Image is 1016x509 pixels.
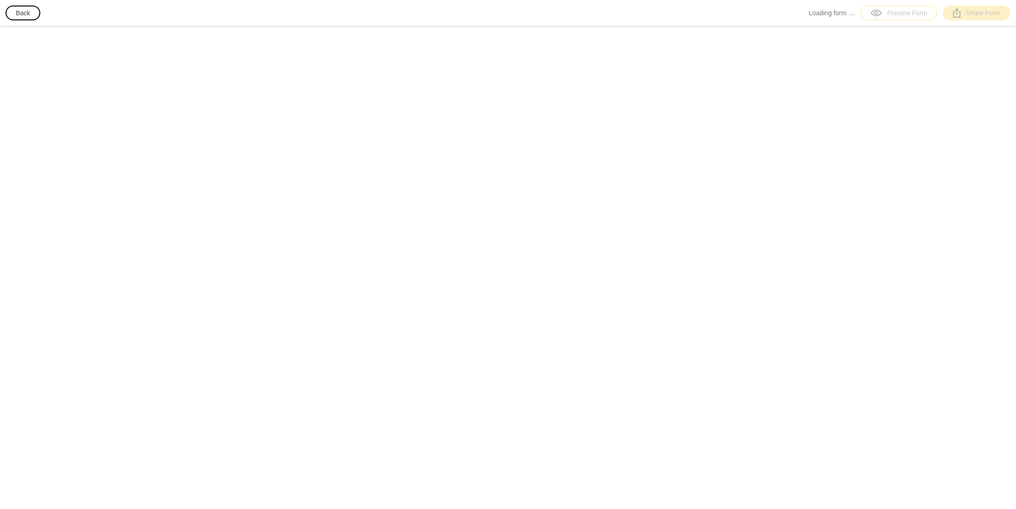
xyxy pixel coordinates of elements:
a: Preview Form [860,6,937,20]
a: Share Form [943,6,1010,20]
div: Preview Form [871,8,927,18]
span: Loading form … [809,8,855,18]
div: Share Form [953,8,1000,18]
button: Back [6,6,40,20]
